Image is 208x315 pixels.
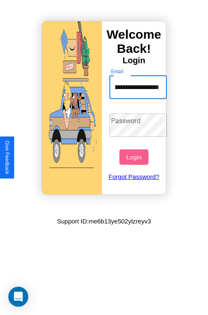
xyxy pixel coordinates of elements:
[111,68,124,75] label: Email
[42,21,102,194] img: gif
[105,165,163,189] a: Forgot Password?
[8,287,28,307] div: Open Intercom Messenger
[119,149,148,165] button: Login
[102,56,166,65] h4: Login
[4,141,10,174] div: Give Feedback
[57,216,151,227] p: Support ID: me6b13ye502ylzreyv3
[102,27,166,56] h3: Welcome Back!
